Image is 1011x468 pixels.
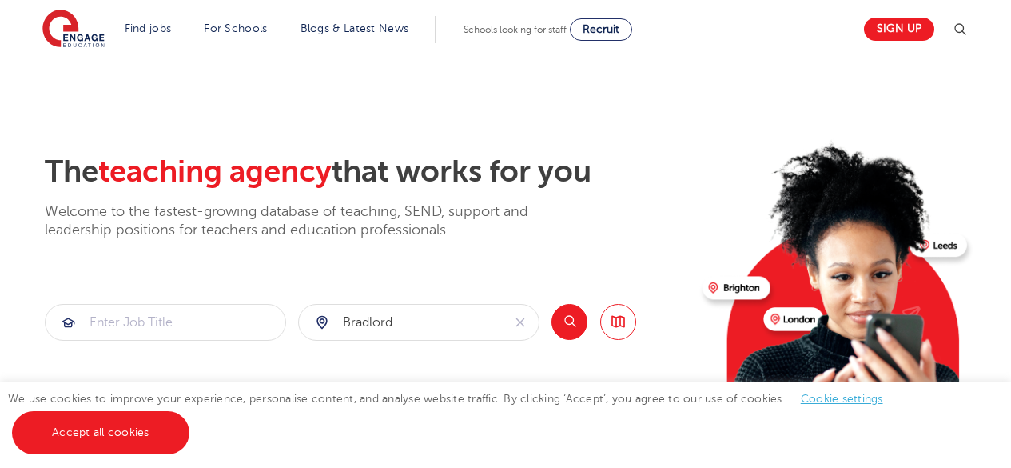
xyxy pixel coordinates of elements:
h2: The that works for you [45,154,690,190]
a: Sign up [864,18,934,41]
span: teaching agency [98,154,332,189]
span: Recruit [583,23,619,35]
span: Schools looking for staff [464,24,567,35]
a: Accept all cookies [12,411,189,454]
img: Engage Education [42,10,105,50]
a: For Schools [204,22,267,34]
input: Submit [46,305,285,340]
button: Clear [502,305,539,340]
span: We use cookies to improve your experience, personalise content, and analyse website traffic. By c... [8,393,899,438]
input: Submit [299,305,502,340]
a: Blogs & Latest News [301,22,409,34]
button: Search [551,304,587,340]
div: Submit [45,304,286,341]
div: Submit [298,304,539,341]
a: Recruit [570,18,632,41]
a: Cookie settings [801,393,883,405]
a: Find jobs [125,22,172,34]
p: Welcome to the fastest-growing database of teaching, SEND, support and leadership positions for t... [45,202,572,240]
